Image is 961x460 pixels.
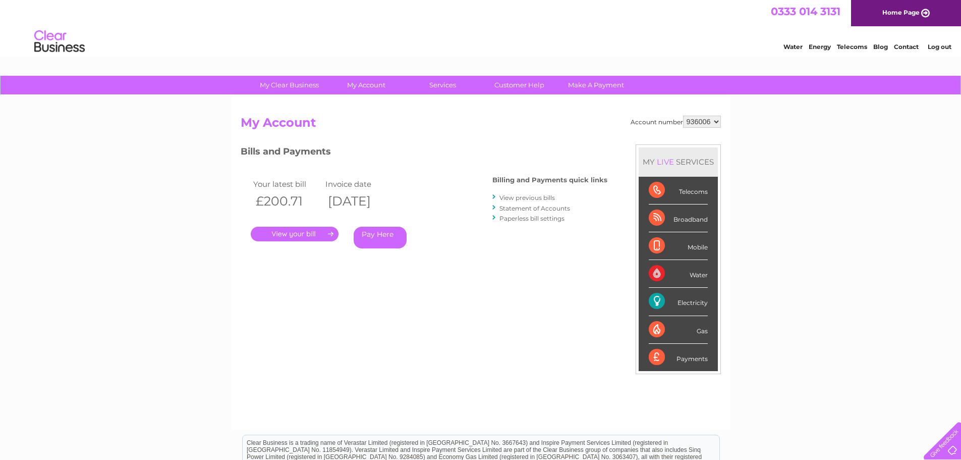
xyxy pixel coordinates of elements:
[649,177,708,205] div: Telecoms
[809,43,831,50] a: Energy
[34,26,85,57] img: logo.png
[649,316,708,344] div: Gas
[251,191,323,212] th: £200.71
[499,215,564,222] a: Paperless bill settings
[649,288,708,316] div: Electricity
[554,76,638,94] a: Make A Payment
[241,144,607,162] h3: Bills and Payments
[248,76,331,94] a: My Clear Business
[894,43,919,50] a: Contact
[655,157,676,167] div: LIVE
[499,194,555,201] a: View previous bills
[771,5,840,18] a: 0333 014 3131
[649,260,708,288] div: Water
[649,205,708,232] div: Broadband
[639,147,718,176] div: MY SERVICES
[478,76,561,94] a: Customer Help
[499,205,570,212] a: Statement of Accounts
[631,116,721,128] div: Account number
[492,176,607,184] h4: Billing and Payments quick links
[243,6,719,49] div: Clear Business is a trading name of Verastar Limited (registered in [GEOGRAPHIC_DATA] No. 3667643...
[251,227,338,241] a: .
[873,43,888,50] a: Blog
[928,43,951,50] a: Log out
[323,177,395,191] td: Invoice date
[324,76,408,94] a: My Account
[241,116,721,135] h2: My Account
[354,227,407,248] a: Pay Here
[251,177,323,191] td: Your latest bill
[401,76,484,94] a: Services
[649,344,708,371] div: Payments
[649,232,708,260] div: Mobile
[323,191,395,212] th: [DATE]
[783,43,803,50] a: Water
[837,43,867,50] a: Telecoms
